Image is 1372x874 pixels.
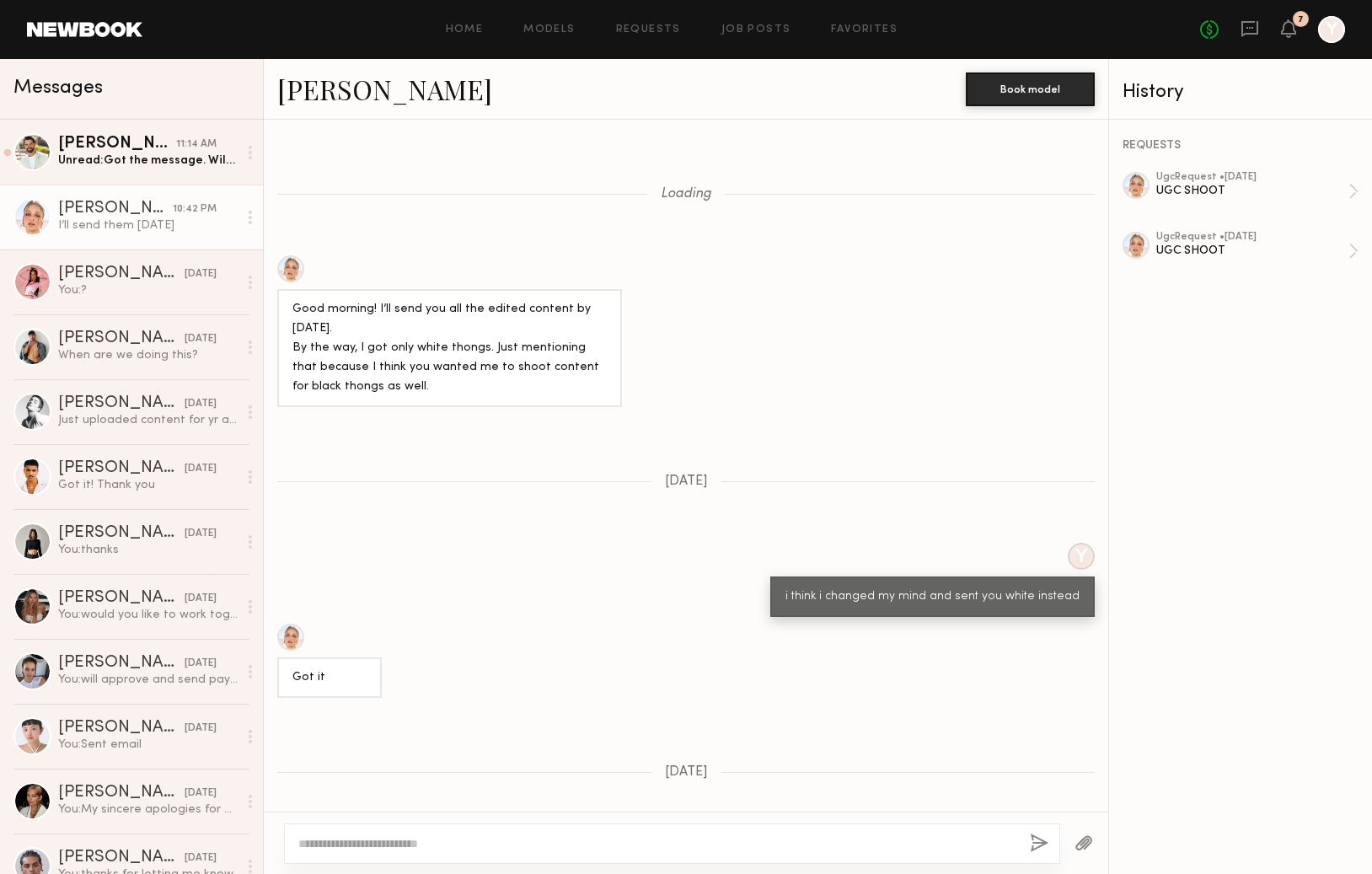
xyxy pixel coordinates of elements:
[58,136,176,153] div: [PERSON_NAME]
[58,153,238,169] div: Unread: Got the message. Will submit soon
[185,786,217,802] div: [DATE]
[58,590,185,607] div: [PERSON_NAME]
[185,396,217,412] div: [DATE]
[1156,232,1348,243] div: ugc Request • [DATE]
[185,591,217,607] div: [DATE]
[58,720,185,737] div: [PERSON_NAME]
[58,201,173,217] div: [PERSON_NAME]
[721,24,791,35] a: Job Posts
[58,460,185,477] div: [PERSON_NAME]
[185,721,217,737] div: [DATE]
[665,765,708,780] span: [DATE]
[523,24,575,35] a: Models
[785,587,1080,607] div: i think i changed my mind and sent you white instead
[58,330,185,347] div: [PERSON_NAME]
[185,266,217,282] div: [DATE]
[292,668,367,688] div: Got it
[1156,183,1348,199] div: UGC SHOOT
[185,461,217,477] div: [DATE]
[1156,172,1359,211] a: ugcRequest •[DATE]UGC SHOOT
[831,24,898,35] a: Favorites
[58,525,185,542] div: [PERSON_NAME]
[58,265,185,282] div: [PERSON_NAME]
[446,24,484,35] a: Home
[58,850,185,866] div: [PERSON_NAME]
[616,24,681,35] a: Requests
[1318,16,1345,43] a: Y
[1156,232,1359,271] a: ugcRequest •[DATE]UGC SHOOT
[58,395,185,412] div: [PERSON_NAME]
[1298,15,1304,24] div: 7
[966,81,1095,95] a: Book model
[185,656,217,672] div: [DATE]
[58,607,238,623] div: You: would you like to work together ?
[1156,243,1348,259] div: UGC SHOOT
[173,201,217,217] div: 10:42 PM
[277,71,492,107] a: [PERSON_NAME]
[665,475,708,489] span: [DATE]
[185,850,217,866] div: [DATE]
[185,331,217,347] div: [DATE]
[58,542,238,558] div: You: thanks
[966,72,1095,106] button: Book model
[1123,140,1359,152] div: REQUESTS
[58,655,185,672] div: [PERSON_NAME]
[1123,83,1359,102] div: History
[292,300,607,397] div: Good morning! I’ll send you all the edited content by [DATE]. By the way, I got only white thongs...
[58,477,238,493] div: Got it! Thank you
[58,737,238,753] div: You: Sent email
[176,137,217,153] div: 11:14 AM
[1156,172,1348,183] div: ugc Request • [DATE]
[13,78,103,98] span: Messages
[58,802,238,818] div: You: My sincere apologies for my outrageously late response! Would you still like to work together?
[58,347,238,363] div: When are we doing this?
[185,526,217,542] div: [DATE]
[58,672,238,688] div: You: will approve and send payment
[58,282,238,298] div: You: ?
[661,187,711,201] span: Loading
[58,217,238,233] div: I’ll send them [DATE]
[58,785,185,802] div: [PERSON_NAME]
[58,412,238,428] div: Just uploaded content for yr approval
